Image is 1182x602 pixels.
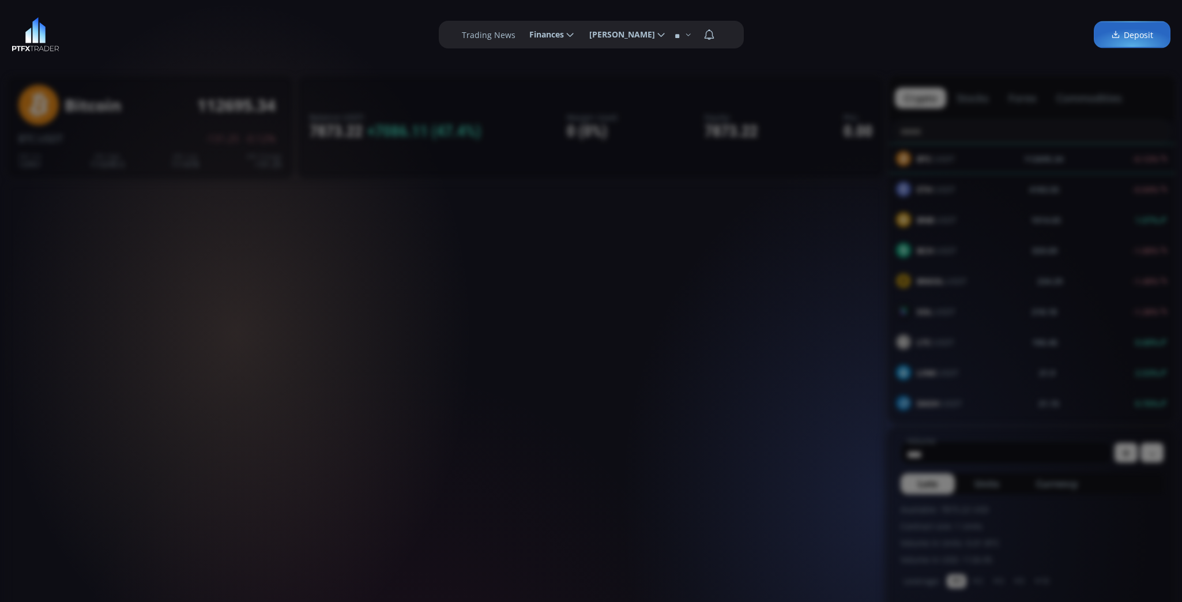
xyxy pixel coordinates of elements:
span: Finances [521,23,564,46]
img: LOGO [12,17,59,52]
a: Deposit [1094,21,1170,48]
span: [PERSON_NAME] [581,23,655,46]
label: Trading News [462,29,515,41]
span: Deposit [1111,29,1153,41]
